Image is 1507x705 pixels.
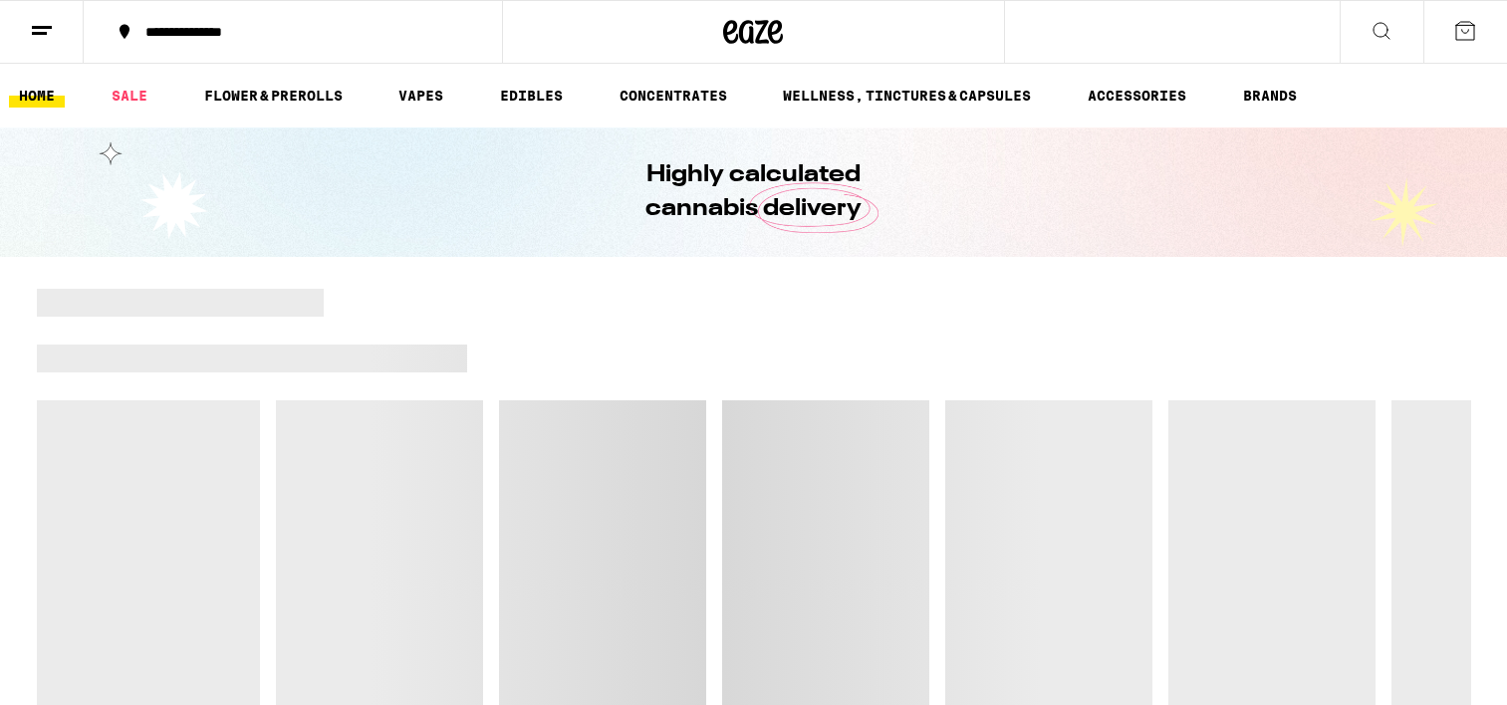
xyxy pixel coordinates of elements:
a: EDIBLES [490,84,573,108]
a: VAPES [388,84,453,108]
h1: Highly calculated cannabis delivery [590,158,918,226]
a: HOME [9,84,65,108]
a: SALE [102,84,157,108]
a: WELLNESS, TINCTURES & CAPSULES [773,84,1041,108]
a: FLOWER & PREROLLS [194,84,353,108]
a: ACCESSORIES [1078,84,1196,108]
a: CONCENTRATES [610,84,737,108]
a: BRANDS [1233,84,1307,108]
